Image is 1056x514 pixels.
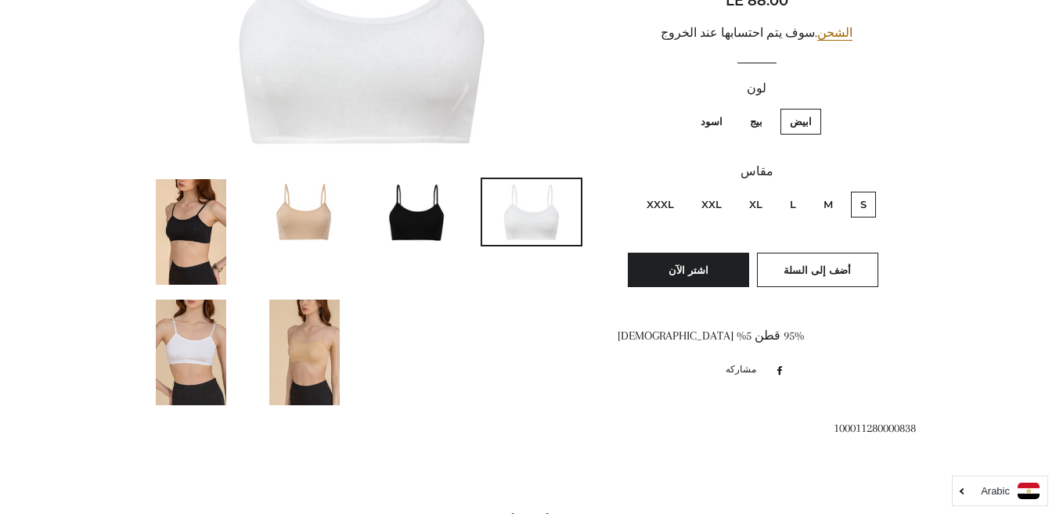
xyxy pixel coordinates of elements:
[757,253,878,287] button: أضف إلى السلة
[741,109,772,135] label: بيج
[618,162,896,182] label: مقاس
[814,192,842,217] label: M
[269,300,340,405] img: تحميل الصورة في عارض المعرض ، سبورت برا حريمى حماله
[780,109,821,135] label: ابيض
[156,179,226,285] img: تحميل الصورة في عارض المعرض ، سبورت برا حريمى حماله
[628,253,749,287] button: اشتر الآن
[637,192,683,217] label: XXXL
[851,192,876,217] label: S
[692,192,731,217] label: XXL
[618,326,896,346] div: 95% قطن 5% [DEMOGRAPHIC_DATA]
[618,79,896,99] label: لون
[981,486,1010,496] i: Arabic
[369,179,467,245] img: تحميل الصورة في عارض المعرض ، سبورت برا حريمى حماله
[726,361,764,379] span: مشاركه
[618,23,896,43] div: .سوف يتم احتسابها عند الخروج
[482,179,581,245] img: تحميل الصورة في عارض المعرض ، سبورت برا حريمى حماله
[834,421,916,435] span: 100011280000838
[156,300,226,405] img: تحميل الصورة في عارض المعرض ، سبورت برا حريمى حماله
[817,26,852,41] a: الشحن
[784,264,851,276] span: أضف إلى السلة
[780,192,806,217] label: L
[740,192,772,217] label: XL
[691,109,732,135] label: اسود
[960,483,1040,499] a: Arabic
[255,179,354,245] img: تحميل الصورة في عارض المعرض ، سبورت برا حريمى حماله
